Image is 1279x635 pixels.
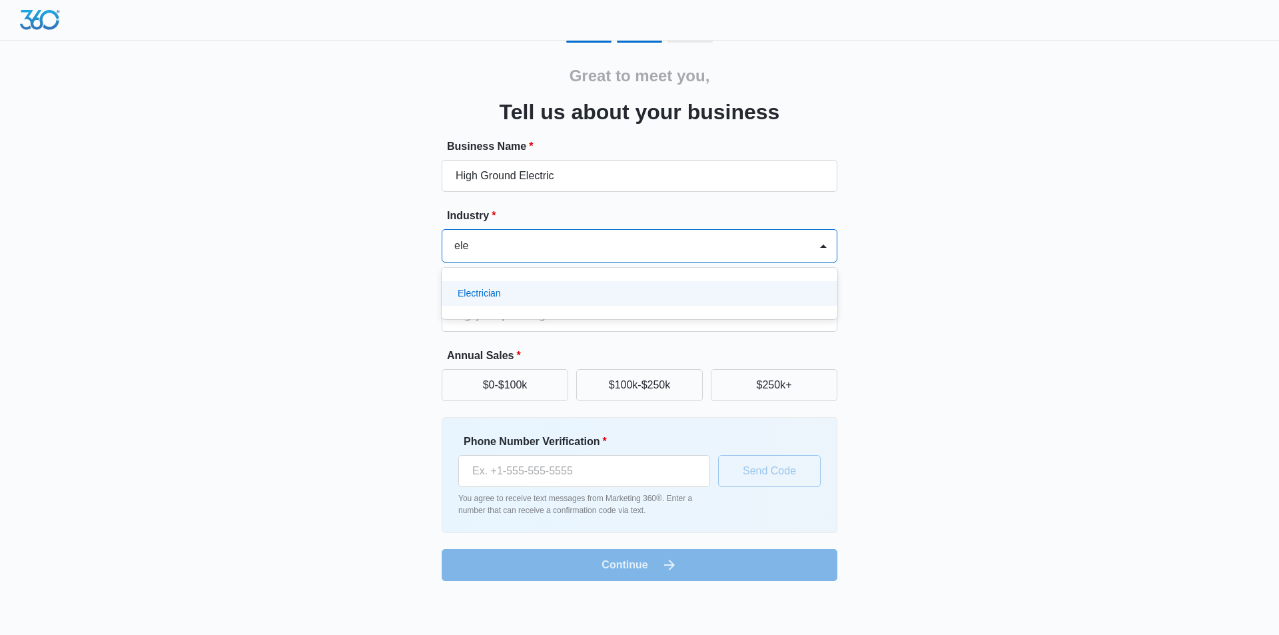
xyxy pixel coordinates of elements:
p: You agree to receive text messages from Marketing 360®. Enter a number that can receive a confirm... [458,492,710,516]
button: $0-$100k [442,369,568,401]
label: Industry [447,208,843,224]
input: e.g. Jane's Plumbing [442,160,837,192]
button: $250k+ [711,369,837,401]
h2: Great to meet you, [570,64,710,88]
button: $100k-$250k [576,369,703,401]
label: Phone Number Verification [464,434,715,450]
label: Annual Sales [447,348,843,364]
p: Electrician [458,287,501,301]
h3: Tell us about your business [500,96,780,128]
input: Ex. +1-555-555-5555 [458,455,710,487]
label: Business Name [447,139,843,155]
